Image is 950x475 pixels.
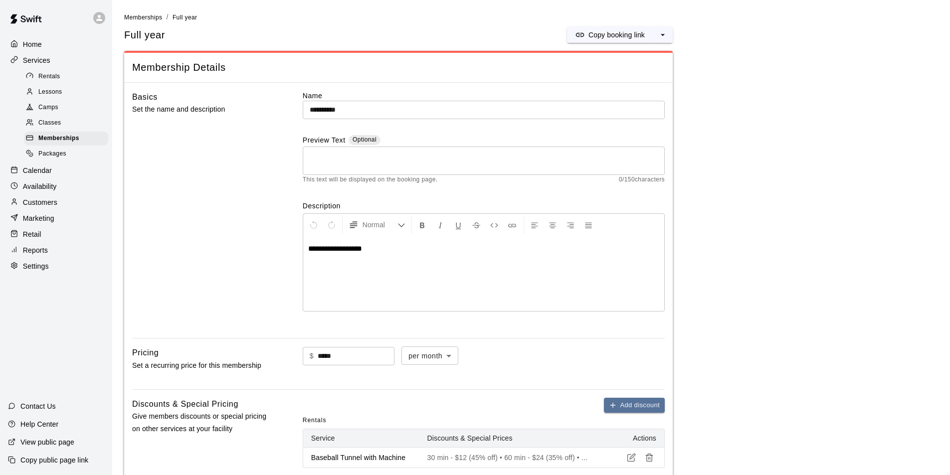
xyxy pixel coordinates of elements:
p: Settings [23,261,49,271]
span: Rentals [38,72,60,82]
p: Reports [23,245,48,255]
p: Set the name and description [132,103,271,116]
h6: Pricing [132,346,159,359]
a: Retail [8,227,104,242]
label: Description [303,201,665,211]
label: Preview Text [303,135,346,147]
p: Availability [23,181,57,191]
span: Rentals [303,413,327,429]
a: Packages [24,147,112,162]
span: 0 / 150 characters [619,175,665,185]
a: Reports [8,243,104,258]
nav: breadcrumb [124,12,938,23]
th: Discounts & Special Prices [419,429,604,448]
span: Full year [173,14,197,21]
div: Camps [24,101,108,115]
button: Center Align [544,216,561,234]
div: split button [567,27,673,43]
span: This text will be displayed on the booking page. [303,175,438,185]
button: Justify Align [580,216,597,234]
span: Classes [38,118,61,128]
button: Left Align [526,216,543,234]
p: Set a recurring price for this membership [132,359,271,372]
p: Home [23,39,42,49]
span: Membership Details [132,61,665,74]
p: $ [310,351,314,361]
label: Name [303,91,665,101]
p: Copy public page link [20,455,88,465]
a: Camps [24,100,112,116]
button: Format Underline [450,216,467,234]
p: 30 min - $12 (45% off) • 60 min - $24 (35% off) • ... [427,453,596,463]
p: Copy booking link [588,30,645,40]
button: Formatting Options [345,216,409,234]
a: Calendar [8,163,104,178]
button: Insert Link [504,216,521,234]
a: Rentals [24,69,112,84]
div: Lessons [24,85,108,99]
button: Format Bold [414,216,431,234]
p: Services [23,55,50,65]
span: Packages [38,149,66,159]
a: Marketing [8,211,104,226]
div: Packages [24,147,108,161]
button: Redo [323,216,340,234]
span: Memberships [38,134,79,144]
p: Marketing [23,213,54,223]
a: Lessons [24,84,112,100]
button: Format Italics [432,216,449,234]
a: Memberships [24,131,112,147]
button: Copy booking link [567,27,653,43]
p: View public page [20,437,74,447]
span: Camps [38,103,58,113]
div: Memberships [24,132,108,146]
div: Classes [24,116,108,130]
th: Service [303,429,419,448]
p: Baseball Tunnel with Machine [311,453,411,463]
a: Availability [8,179,104,194]
a: Services [8,53,104,68]
span: Optional [353,136,377,143]
button: Add discount [604,398,665,413]
button: Format Strikethrough [468,216,485,234]
div: per month [401,346,458,365]
a: Home [8,37,104,52]
p: Customers [23,197,57,207]
span: Normal [363,220,397,230]
button: Right Align [562,216,579,234]
p: Help Center [20,419,58,429]
a: Memberships [124,13,162,21]
a: Classes [24,116,112,131]
h6: Discounts & Special Pricing [132,398,238,411]
h6: Basics [132,91,158,104]
p: Calendar [23,165,52,175]
p: Give members discounts or special pricing on other services at your facility [132,410,271,435]
a: Customers [8,195,104,210]
span: Full year [124,28,165,42]
button: select merge strategy [653,27,673,43]
button: Insert Code [486,216,503,234]
p: Retail [23,229,41,239]
span: Lessons [38,87,62,97]
div: Rentals [24,70,108,84]
li: / [166,12,168,22]
th: Actions [604,429,664,448]
a: Settings [8,259,104,274]
span: Memberships [124,14,162,21]
button: Undo [305,216,322,234]
p: Contact Us [20,401,56,411]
